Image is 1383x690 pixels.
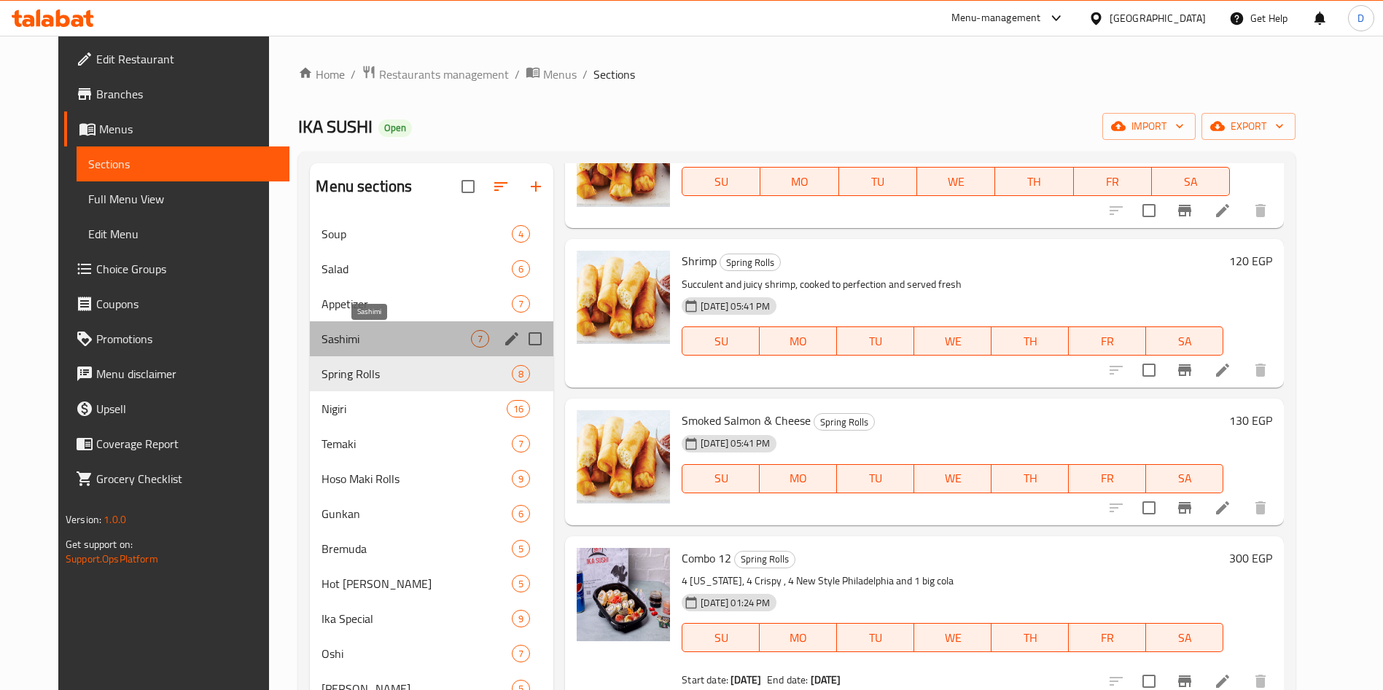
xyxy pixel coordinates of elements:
button: SU [682,623,760,652]
span: Ika Special [322,610,512,627]
button: delete [1243,193,1278,228]
div: Hot Ura Maki [322,575,512,592]
a: Coupons [64,286,289,321]
div: items [512,260,530,278]
span: 5 [513,542,529,556]
button: TH [992,464,1069,493]
a: Grocery Checklist [64,461,289,496]
span: SU [688,171,755,192]
span: Spring Rolls [814,414,874,431]
button: MO [760,464,837,493]
span: import [1114,117,1184,136]
button: WE [914,623,992,652]
div: items [512,295,530,313]
span: Sections [88,155,278,173]
span: 4 [513,227,529,241]
a: Menus [526,65,577,84]
span: Version: [66,510,101,529]
span: [DATE] 01:24 PM [695,596,776,610]
span: Start date: [682,670,728,689]
button: FR [1074,167,1152,196]
span: 7 [513,437,529,451]
button: WE [914,326,992,356]
button: SA [1146,464,1223,493]
button: Branch-specific-item [1167,353,1202,388]
span: D [1357,10,1364,26]
div: Nigiri [322,400,507,417]
p: Succulent and juicy shrimp, cooked to perfection and served fresh [682,275,1223,294]
span: FR [1080,171,1146,192]
a: Full Menu View [77,181,289,216]
span: [DATE] 05:41 PM [695,299,776,313]
div: Spring Rolls [720,254,781,271]
span: Sections [593,66,635,83]
div: items [512,435,530,452]
a: Edit menu item [1214,202,1231,219]
h6: 120 EGP [1229,251,1272,271]
span: Oshi [322,645,512,662]
span: TU [843,331,908,352]
span: TU [845,171,911,192]
span: Spring Rolls [322,365,512,383]
span: Branches [96,85,278,103]
div: Bremuda5 [310,531,553,566]
span: Select all sections [453,171,483,202]
span: WE [920,331,986,352]
div: Appetizer [322,295,512,313]
span: SU [688,331,754,352]
span: Sort sections [483,169,518,204]
img: Smoked Salmon & Cheese [577,410,670,503]
span: Open [378,122,412,134]
a: Edit menu item [1214,499,1231,517]
span: Shrimp [682,250,717,272]
div: Spring Rolls8 [310,356,553,391]
button: SU [682,326,760,356]
span: WE [920,468,986,489]
li: / [351,66,356,83]
div: Gunkan6 [310,496,553,531]
div: Hoso Maki Rolls9 [310,461,553,496]
span: Choice Groups [96,260,278,278]
a: Promotions [64,321,289,356]
a: Sections [77,146,289,181]
span: Menu disclaimer [96,365,278,383]
span: WE [923,171,989,192]
div: items [512,575,530,592]
span: MO [765,627,831,648]
span: Soup [322,225,512,243]
button: Branch-specific-item [1167,490,1202,525]
div: items [512,365,530,383]
span: Salad [322,260,512,278]
span: Hot [PERSON_NAME] [322,575,512,592]
li: / [515,66,520,83]
div: Spring Rolls [734,551,795,568]
div: Nigiri16 [310,391,553,426]
div: Bremuda [322,540,512,557]
span: Edit Menu [88,225,278,243]
img: Combo 12 [577,548,670,641]
button: SA [1146,623,1223,652]
span: MO [765,331,831,352]
li: / [583,66,588,83]
span: SA [1158,171,1224,192]
span: TH [997,627,1063,648]
div: items [512,610,530,627]
a: Menus [64,111,289,146]
span: Menus [99,120,278,138]
span: TU [843,627,908,648]
span: 5 [513,577,529,591]
a: Restaurants management [362,65,509,84]
span: Hoso Maki Rolls [322,470,512,487]
span: FR [1075,627,1140,648]
div: Hot [PERSON_NAME]5 [310,566,553,601]
a: Branches [64,77,289,111]
p: 4 [US_STATE], 4 Crispy , 4 New Style Philadelphia and 1 big cola [682,572,1223,590]
b: [DATE] [731,670,761,689]
span: MO [765,468,831,489]
span: Select to update [1134,355,1164,385]
span: Select to update [1134,493,1164,523]
button: import [1102,113,1196,140]
div: items [512,645,530,662]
